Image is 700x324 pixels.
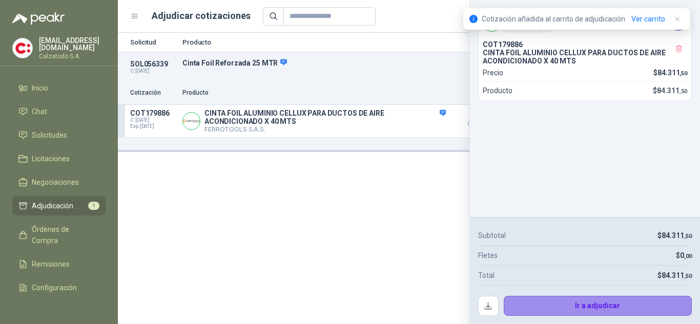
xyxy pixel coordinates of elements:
[39,37,106,51] p: [EMAIL_ADDRESS][DOMAIN_NAME]
[657,230,692,241] p: $
[39,53,106,59] p: Calzatodo S.A.
[32,82,48,94] span: Inicio
[680,88,687,95] span: ,50
[183,113,200,129] img: Company Logo
[12,78,106,98] a: Inicio
[657,69,687,77] span: 84.311
[452,121,503,126] span: Crédito 30 días
[12,278,106,297] a: Configuración
[32,224,96,246] span: Órdenes de Compra
[478,270,495,281] p: Total
[680,251,692,260] span: 0
[483,49,687,65] p: CINTA FOIL ALUMINIO CELLUX PARA DUCTOS DE AIRE ACONDICIONADO X 40 MTS
[32,177,79,188] span: Negociaciones
[653,85,687,96] p: $
[684,273,692,279] span: ,50
[204,109,446,125] p: CINTA FOIL ALUMINIO CELLUX PARA DUCTOS DE AIRE ACONDICIONADO X 40 MTS
[478,250,498,261] p: Fletes
[32,129,67,141] span: Solicitudes
[452,109,503,126] p: $ 84.312
[32,200,73,211] span: Adjudicación
[32,282,77,293] span: Configuración
[483,40,687,49] p: COT179886
[482,13,625,25] p: Cotización añadida al carrito de adjudicación
[130,109,176,117] p: COT179886
[483,85,512,96] p: Producto
[12,12,65,25] img: Logo peakr
[130,88,176,98] p: Cotización
[469,15,478,23] span: info-circle
[12,102,106,121] a: Chat
[631,13,665,25] a: Ver carrito
[657,87,687,95] span: 84.311
[182,58,540,68] p: Cinta Foil Reforzada 25 MTR
[653,67,687,78] p: $
[662,231,692,240] span: 84.311
[182,39,540,46] p: Producto
[152,9,251,23] h1: Adjudicar cotizaciones
[12,149,106,168] a: Licitaciones
[680,70,687,77] span: ,50
[504,296,692,316] button: Ir a adjudicar
[88,202,99,210] span: 1
[12,254,106,274] a: Remisiones
[32,106,47,117] span: Chat
[12,172,106,192] a: Negociaciones
[32,153,70,164] span: Licitaciones
[182,88,446,98] p: Producto
[676,250,692,261] p: $
[12,196,106,215] a: Adjudicación1
[130,123,176,129] span: Exp: [DATE]
[684,253,692,260] span: ,00
[483,67,503,78] p: Precio
[478,230,506,241] p: Subtotal
[32,258,70,270] span: Remisiones
[204,125,446,133] p: FERROTOOLS S.A.S.
[130,68,176,74] p: C: [DATE]
[12,125,106,145] a: Solicitudes
[662,271,692,279] span: 84.311
[130,39,176,46] p: Solicitud
[12,220,106,250] a: Órdenes de Compra
[452,88,503,98] p: Precio
[130,60,176,68] p: SOL056339
[13,38,32,58] img: Company Logo
[130,117,176,123] span: C: [DATE]
[684,233,692,240] span: ,50
[657,270,692,281] p: $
